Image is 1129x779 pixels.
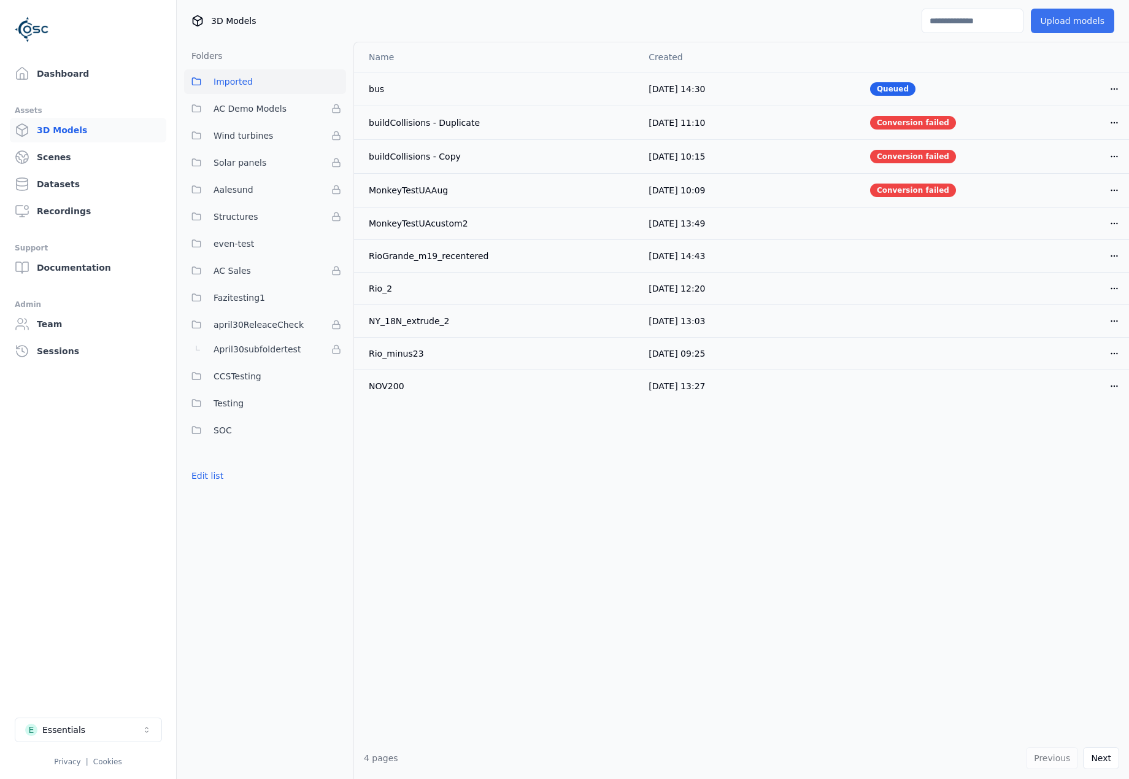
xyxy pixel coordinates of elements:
[10,61,166,86] a: Dashboard
[184,150,346,175] button: Solar panels
[214,317,304,332] span: april30ReleaceCheck
[870,150,956,163] div: Conversion failed
[15,241,161,255] div: Support
[649,316,705,326] span: [DATE] 13:03
[184,231,346,256] button: even-test
[649,381,705,391] span: [DATE] 13:27
[369,380,629,392] div: NOV200
[184,337,346,362] button: April30subfoldertest
[214,369,261,384] span: CCSTesting
[184,69,346,94] button: Imported
[15,103,161,118] div: Assets
[649,284,705,293] span: [DATE] 12:20
[649,152,705,161] span: [DATE] 10:15
[214,423,232,438] span: SOC
[649,118,705,128] span: [DATE] 11:10
[184,312,346,337] button: april30ReleaceCheck
[649,185,705,195] span: [DATE] 10:09
[184,418,346,443] button: SOC
[870,184,956,197] div: Conversion failed
[214,263,251,278] span: AC Sales
[214,155,266,170] span: Solar panels
[15,12,49,47] img: Logo
[42,724,85,736] div: Essentials
[86,758,88,766] span: |
[184,50,223,62] h3: Folders
[54,758,80,766] a: Privacy
[184,391,346,416] button: Testing
[639,42,860,72] th: Created
[649,251,705,261] span: [DATE] 14:43
[184,96,346,121] button: AC Demo Models
[184,123,346,148] button: Wind turbines
[10,199,166,223] a: Recordings
[184,285,346,310] button: Fazitesting1
[369,250,629,262] div: RioGrande_m19_recentered
[10,312,166,336] a: Team
[369,117,629,129] div: buildCollisions - Duplicate
[184,465,231,487] button: Edit list
[214,342,301,357] span: April30subfoldertest
[369,217,629,230] div: MonkeyTestUAcustom2
[184,177,346,202] button: Aalesund
[369,282,629,295] div: Rio_2
[214,209,258,224] span: Structures
[214,236,254,251] span: even-test
[649,349,705,358] span: [DATE] 09:25
[10,255,166,280] a: Documentation
[870,82,915,96] div: Queued
[369,347,629,360] div: Rio_minus23
[184,364,346,389] button: CCSTesting
[649,219,705,228] span: [DATE] 13:49
[369,150,629,163] div: buildCollisions - Copy
[214,182,253,197] span: Aalesund
[184,204,346,229] button: Structures
[15,297,161,312] div: Admin
[214,74,253,89] span: Imported
[214,396,244,411] span: Testing
[10,145,166,169] a: Scenes
[10,172,166,196] a: Datasets
[214,290,265,305] span: Fazitesting1
[369,184,629,196] div: MonkeyTestUAAug
[1031,9,1114,33] button: Upload models
[214,128,273,143] span: Wind turbines
[15,718,162,742] button: Select a workspace
[214,101,287,116] span: AC Demo Models
[649,84,705,94] span: [DATE] 14:30
[93,758,122,766] a: Cookies
[1083,747,1119,769] button: Next
[369,315,629,327] div: NY_18N_extrude_2
[25,724,37,736] div: E
[870,116,956,130] div: Conversion failed
[184,258,346,283] button: AC Sales
[10,339,166,363] a: Sessions
[10,118,166,142] a: 3D Models
[354,42,639,72] th: Name
[364,753,398,763] span: 4 pages
[369,83,629,95] div: bus
[211,15,256,27] span: 3D Models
